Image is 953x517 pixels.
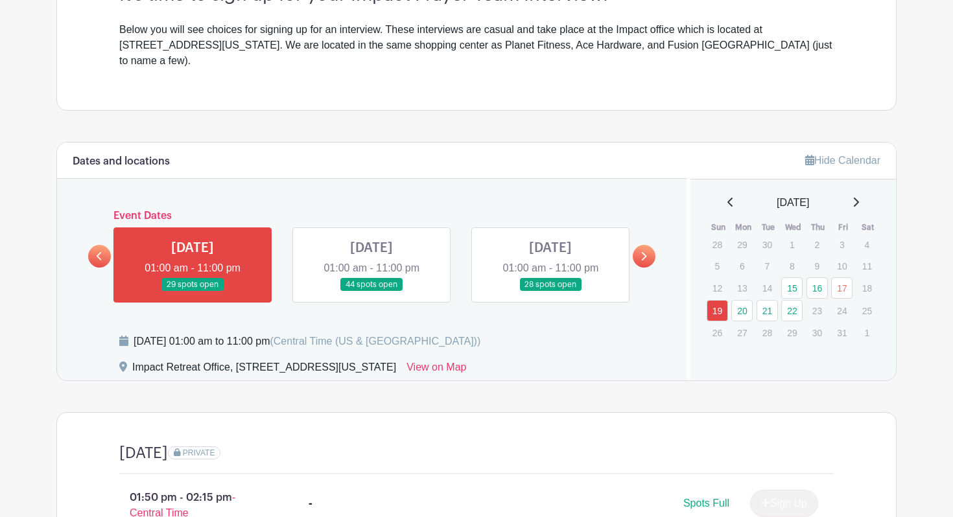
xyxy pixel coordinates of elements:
[831,277,853,299] a: 17
[781,277,803,299] a: 15
[757,278,778,298] p: 14
[781,300,803,321] a: 22
[805,155,880,166] a: Hide Calendar
[757,235,778,255] p: 30
[806,256,828,276] p: 9
[856,235,878,255] p: 4
[707,300,728,321] a: 19
[831,323,853,343] p: 31
[707,278,728,298] p: 12
[707,256,728,276] p: 5
[119,22,834,69] div: Below you will see choices for signing up for an interview. These interviews are casual and take ...
[856,278,878,298] p: 18
[73,155,170,168] h6: Dates and locations
[856,221,881,234] th: Sat
[806,235,828,255] p: 2
[183,448,215,457] span: PRIVATE
[132,360,396,380] div: Impact Retreat Office, [STREET_ADDRESS][US_STATE]
[111,210,633,222] h6: Event Dates
[831,301,853,321] p: 24
[830,221,856,234] th: Fri
[406,360,466,380] a: View on Map
[856,301,878,321] p: 25
[781,235,803,255] p: 1
[706,221,731,234] th: Sun
[806,323,828,343] p: 30
[831,256,853,276] p: 10
[707,323,728,343] p: 26
[119,444,168,463] h4: [DATE]
[731,256,753,276] p: 6
[806,277,828,299] a: 16
[309,496,312,511] div: -
[806,221,831,234] th: Thu
[777,195,809,211] span: [DATE]
[781,323,803,343] p: 29
[683,498,729,509] span: Spots Full
[731,278,753,298] p: 13
[856,256,878,276] p: 11
[757,300,778,321] a: 21
[757,256,778,276] p: 7
[731,323,753,343] p: 27
[731,300,753,321] a: 20
[756,221,781,234] th: Tue
[731,235,753,255] p: 29
[134,334,480,349] div: [DATE] 01:00 am to 11:00 pm
[831,235,853,255] p: 3
[781,221,806,234] th: Wed
[731,221,756,234] th: Mon
[707,235,728,255] p: 28
[806,301,828,321] p: 23
[856,323,878,343] p: 1
[270,336,480,347] span: (Central Time (US & [GEOGRAPHIC_DATA]))
[757,323,778,343] p: 28
[781,256,803,276] p: 8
